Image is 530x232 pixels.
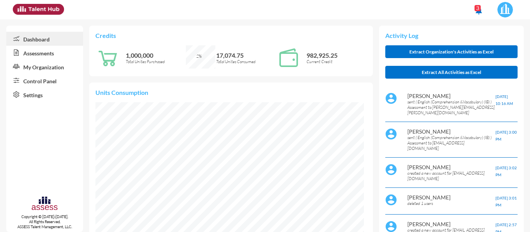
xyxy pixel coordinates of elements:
[495,94,513,106] span: [DATE] 10:16 AM
[6,74,83,88] a: Control Panel
[495,130,517,141] span: [DATE] 3:00 PM
[307,59,367,64] p: Current Credit
[407,135,495,151] p: sent ( English (Comprehension &Vocabulary) (IB) ) Assessment to [EMAIL_ADDRESS][DOMAIN_NAME]
[6,60,83,74] a: My Organization
[475,5,481,11] div: 3
[407,99,495,115] p: sent ( English (Comprehension &Vocabulary) (IB) ) Assessment to [PERSON_NAME][EMAIL_ADDRESS][PERS...
[407,93,495,99] p: [PERSON_NAME]
[216,52,276,59] p: 17,074.75
[126,59,186,64] p: Total Unites Purchased
[495,196,517,207] span: [DATE] 3:01 PM
[6,46,83,60] a: Assessments
[407,221,495,227] p: [PERSON_NAME]
[31,196,58,212] img: assesscompany-logo.png
[307,52,367,59] p: 982,925.25
[407,128,495,135] p: [PERSON_NAME]
[495,165,517,177] span: [DATE] 3:02 PM
[407,170,495,181] p: created a new account for [EMAIL_ADDRESS][DOMAIN_NAME]
[216,59,276,64] p: Total Unites Consumed
[6,88,83,101] a: Settings
[385,164,397,175] img: default%20profile%20image.svg
[385,93,397,104] img: default%20profile%20image.svg
[385,45,518,58] button: Extract Organization's Activities as Excel
[407,201,495,206] p: deleted 1 users
[385,194,397,206] img: default%20profile%20image.svg
[6,214,83,229] p: Copyright © [DATE]-[DATE]. All Rights Reserved. ASSESS Talent Management, LLC.
[126,52,186,59] p: 1,000,000
[196,53,202,59] span: 2%
[407,194,495,201] p: [PERSON_NAME]
[385,66,518,79] button: Extract All Activities as Excel
[95,32,366,39] p: Credits
[6,32,83,46] a: Dashboard
[474,6,483,15] mat-icon: notifications
[385,32,518,39] p: Activity Log
[407,164,495,170] p: [PERSON_NAME]
[95,89,366,96] p: Units Consumption
[385,128,397,140] img: default%20profile%20image.svg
